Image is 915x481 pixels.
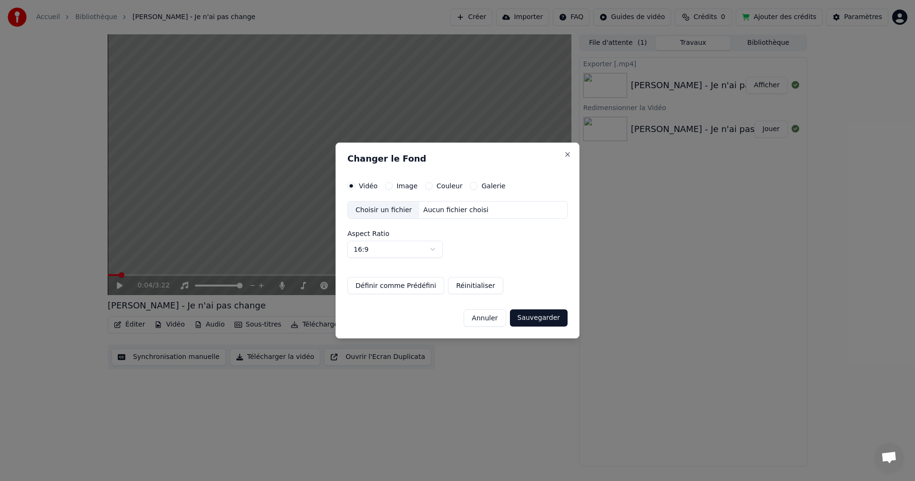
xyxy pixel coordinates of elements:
button: Définir comme Prédéfini [347,277,444,294]
button: Sauvegarder [510,309,568,327]
label: Aspect Ratio [347,230,568,237]
label: Image [396,183,417,189]
label: Vidéo [359,183,377,189]
button: Annuler [464,309,506,327]
h2: Changer le Fond [347,154,568,163]
button: Réinitialiser [448,277,503,294]
label: Couleur [437,183,462,189]
label: Galerie [481,183,505,189]
div: Choisir un fichier [348,202,419,219]
div: Aucun fichier choisi [419,205,492,215]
